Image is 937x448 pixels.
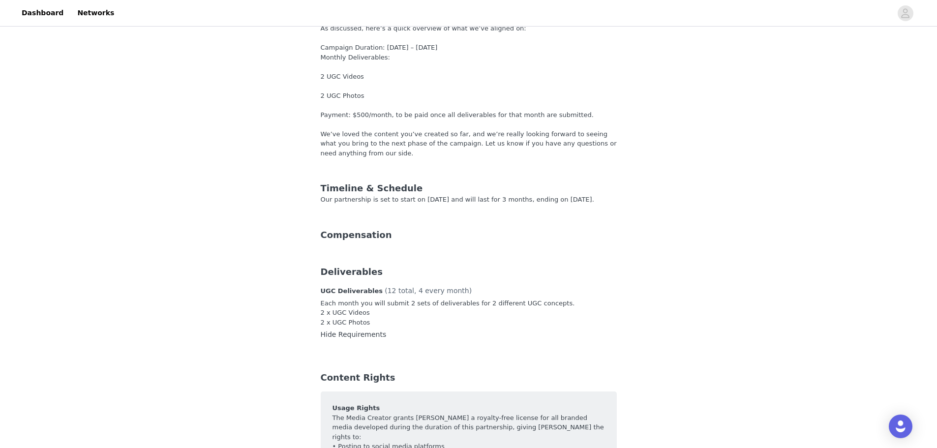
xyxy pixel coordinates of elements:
p: 2 x UGC Videos [321,308,617,318]
div: Content Rights [321,371,617,384]
strong: Usage Rights [332,404,380,412]
div: Our partnership is set to start on [DATE] and will last for 3 months, ending on [DATE]. [309,170,629,216]
a: Dashboard [16,2,69,24]
span: (12 total, 4 every month) [385,287,472,295]
a: Networks [71,2,120,24]
a: Hide Requirements [321,330,387,338]
div: Compensation [321,228,617,241]
div: We’re so excited to be continuing our partnership with you over the next three months! As discuss... [321,4,617,158]
p: Each month you will submit 2 sets of deliverables for 2 different UGC concepts. [321,299,617,308]
div: Deliverables [321,265,617,278]
span: UGC Deliverables [321,287,383,295]
div: Open Intercom Messenger [889,415,912,438]
p: The Media Creator grants [PERSON_NAME] a royalty-free license for all branded media developed dur... [332,403,605,442]
p: 2 x UGC Photos [321,318,617,328]
div: Timeline & Schedule [321,181,617,195]
div: avatar [901,5,910,21]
